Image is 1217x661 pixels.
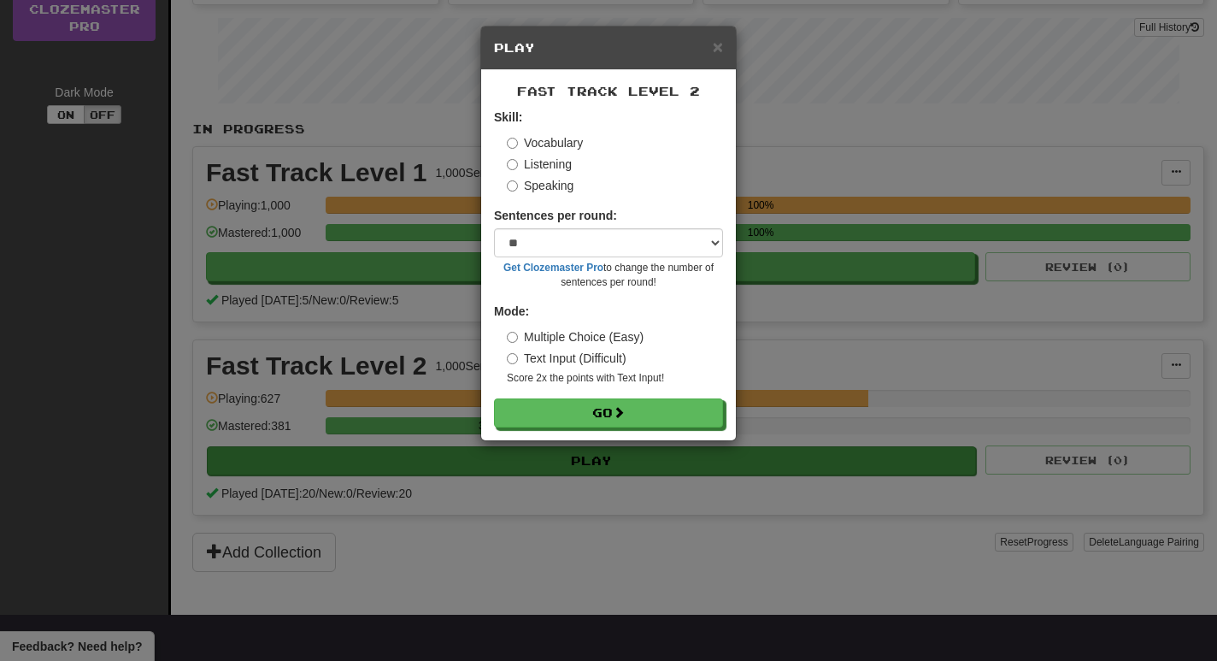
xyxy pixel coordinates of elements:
[494,110,522,124] strong: Skill:
[507,159,518,170] input: Listening
[507,332,518,343] input: Multiple Choice (Easy)
[507,350,626,367] label: Text Input (Difficult)
[507,138,518,149] input: Vocabulary
[507,180,518,192] input: Speaking
[494,39,723,56] h5: Play
[507,156,572,173] label: Listening
[503,262,603,274] a: Get Clozemaster Pro
[494,261,723,290] small: to change the number of sentences per round!
[494,207,617,224] label: Sentences per round:
[507,328,644,345] label: Multiple Choice (Easy)
[494,398,723,428] button: Go
[713,37,723,56] span: ×
[494,304,529,318] strong: Mode:
[507,177,573,194] label: Speaking
[517,84,700,98] span: Fast Track Level 2
[507,371,723,386] small: Score 2x the points with Text Input !
[713,38,723,56] button: Close
[507,353,518,364] input: Text Input (Difficult)
[507,134,583,151] label: Vocabulary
